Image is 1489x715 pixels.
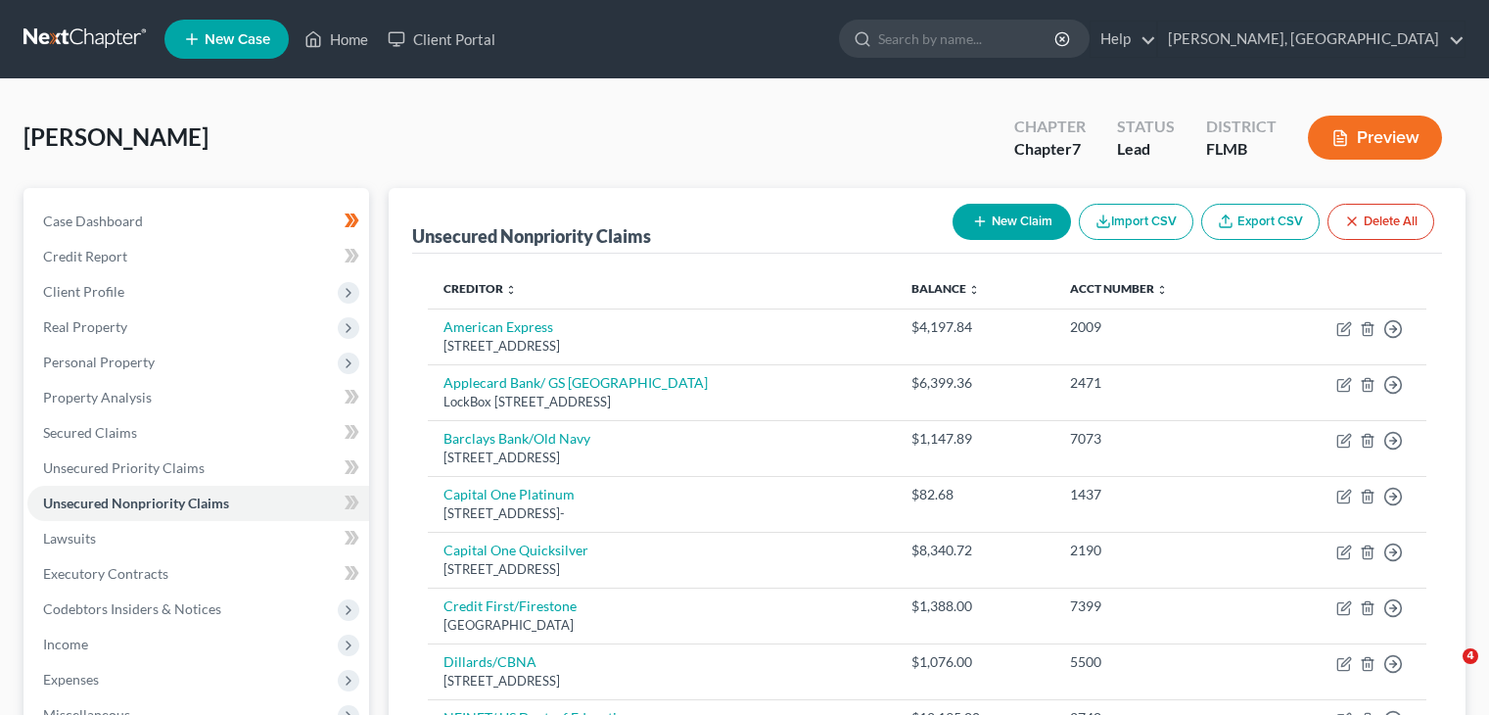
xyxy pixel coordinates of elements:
div: District [1206,116,1277,138]
button: Preview [1308,116,1442,160]
a: Credit First/Firestone [443,597,577,614]
a: Capital One Platinum [443,486,575,502]
a: Capital One Quicksilver [443,542,588,558]
a: Export CSV [1201,204,1320,240]
span: Codebtors Insiders & Notices [43,600,221,617]
a: Case Dashboard [27,204,369,239]
div: $1,388.00 [911,596,1039,616]
div: 2471 [1070,373,1243,393]
div: [STREET_ADDRESS] [443,449,880,467]
div: Lead [1117,138,1175,161]
div: 1437 [1070,485,1243,504]
a: Dillards/CBNA [443,653,536,670]
div: [STREET_ADDRESS]- [443,504,880,523]
a: Unsecured Nonpriority Claims [27,486,369,521]
div: 2009 [1070,317,1243,337]
span: Lawsuits [43,530,96,547]
a: [PERSON_NAME], [GEOGRAPHIC_DATA] [1158,22,1465,57]
div: $4,197.84 [911,317,1039,337]
span: 4 [1463,648,1478,664]
i: unfold_more [1156,284,1168,296]
span: New Case [205,32,270,47]
a: Credit Report [27,239,369,274]
span: Executory Contracts [43,565,168,582]
div: [STREET_ADDRESS] [443,672,880,691]
span: [PERSON_NAME] [23,122,209,151]
a: Executory Contracts [27,556,369,592]
span: Credit Report [43,248,127,264]
div: 7399 [1070,596,1243,616]
a: Home [295,22,378,57]
span: Expenses [43,671,99,688]
div: [STREET_ADDRESS] [443,337,880,356]
a: Lawsuits [27,521,369,556]
div: [GEOGRAPHIC_DATA] [443,616,880,635]
div: 7073 [1070,429,1243,449]
span: Unsecured Priority Claims [43,459,205,476]
div: $8,340.72 [911,541,1039,560]
div: 2190 [1070,541,1243,560]
div: $6,399.36 [911,373,1039,393]
div: $1,076.00 [911,652,1039,672]
a: Secured Claims [27,415,369,451]
input: Search by name... [878,21,1057,57]
span: Personal Property [43,354,155,370]
div: 5500 [1070,652,1243,672]
span: Income [43,636,88,652]
button: New Claim [953,204,1071,240]
div: Chapter [1014,116,1086,138]
iframe: Intercom live chat [1422,648,1469,695]
i: unfold_more [505,284,517,296]
span: Secured Claims [43,424,137,441]
span: Property Analysis [43,389,152,405]
i: unfold_more [968,284,980,296]
div: Chapter [1014,138,1086,161]
span: Real Property [43,318,127,335]
div: FLMB [1206,138,1277,161]
span: 7 [1072,139,1081,158]
a: Acct Number unfold_more [1070,281,1168,296]
div: [STREET_ADDRESS] [443,560,880,579]
span: Case Dashboard [43,213,143,229]
a: Help [1091,22,1156,57]
span: Client Profile [43,283,124,300]
a: American Express [443,318,553,335]
a: Unsecured Priority Claims [27,451,369,486]
button: Import CSV [1079,204,1193,240]
a: Balance unfold_more [911,281,980,296]
a: Property Analysis [27,380,369,415]
div: $82.68 [911,485,1039,504]
div: Unsecured Nonpriority Claims [412,224,651,248]
span: Unsecured Nonpriority Claims [43,495,229,511]
button: Delete All [1327,204,1434,240]
div: $1,147.89 [911,429,1039,449]
div: Status [1117,116,1175,138]
div: LockBox [STREET_ADDRESS] [443,393,880,411]
a: Client Portal [378,22,505,57]
a: Barclays Bank/Old Navy [443,430,590,447]
a: Applecard Bank/ GS [GEOGRAPHIC_DATA] [443,374,708,391]
a: Creditor unfold_more [443,281,517,296]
